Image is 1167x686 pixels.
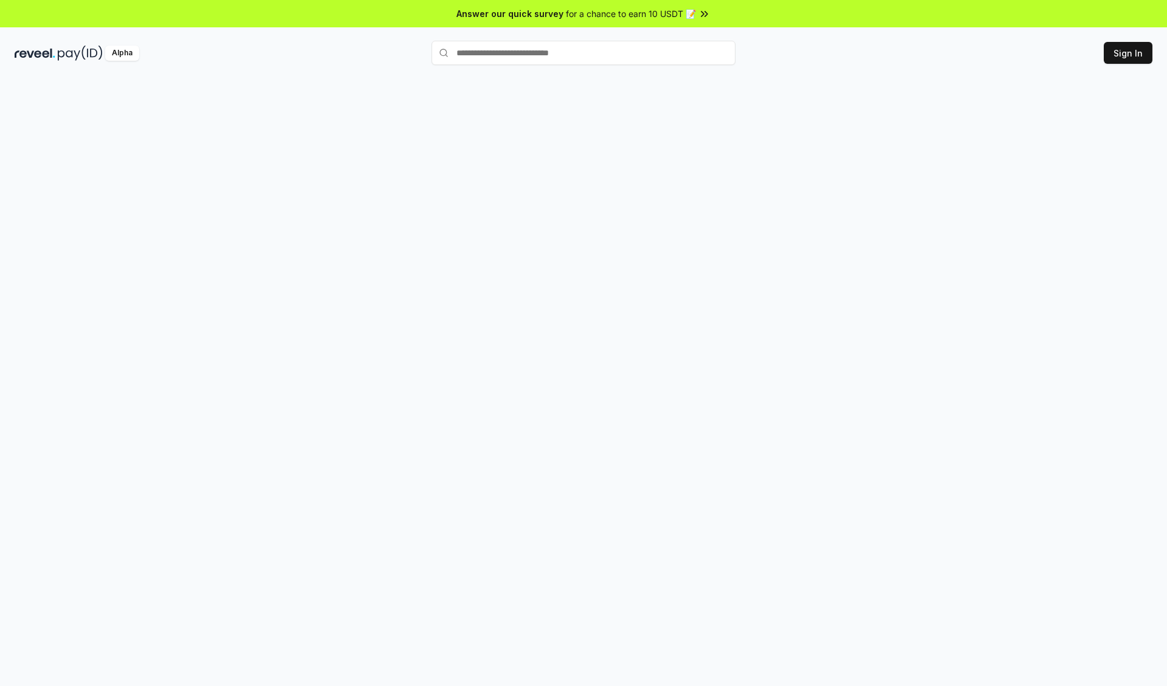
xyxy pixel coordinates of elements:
img: pay_id [58,46,103,61]
img: reveel_dark [15,46,55,61]
button: Sign In [1104,42,1152,64]
div: Alpha [105,46,139,61]
span: Answer our quick survey [456,7,563,20]
span: for a chance to earn 10 USDT 📝 [566,7,696,20]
